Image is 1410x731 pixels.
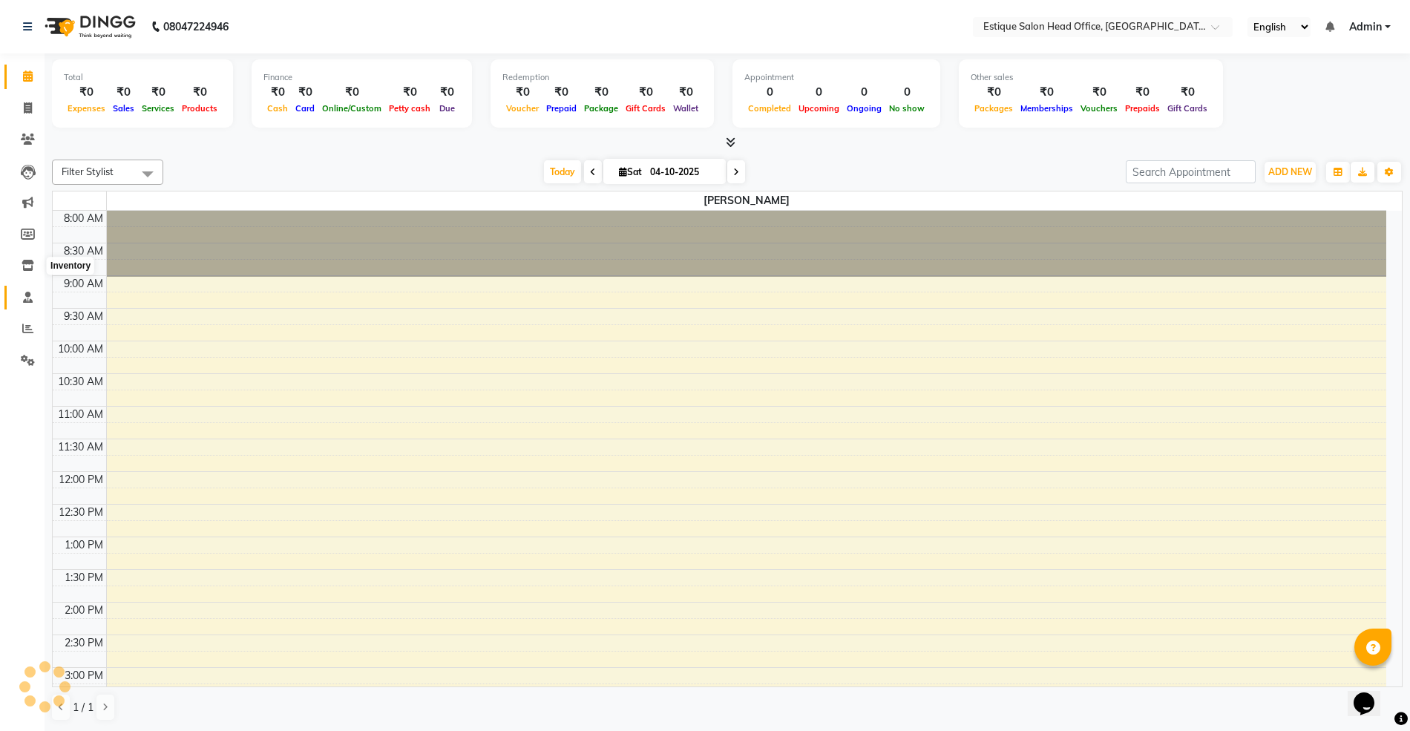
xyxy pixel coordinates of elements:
[580,84,622,101] div: ₹0
[885,103,928,114] span: No show
[502,84,542,101] div: ₹0
[669,84,702,101] div: ₹0
[542,84,580,101] div: ₹0
[62,165,114,177] span: Filter Stylist
[744,84,795,101] div: 0
[843,103,885,114] span: Ongoing
[1268,166,1312,177] span: ADD NEW
[544,160,581,183] span: Today
[1164,84,1211,101] div: ₹0
[615,166,646,177] span: Sat
[795,103,843,114] span: Upcoming
[1017,103,1077,114] span: Memberships
[1265,162,1316,183] button: ADD NEW
[669,103,702,114] span: Wallet
[1017,84,1077,101] div: ₹0
[1077,84,1121,101] div: ₹0
[885,84,928,101] div: 0
[61,211,106,226] div: 8:00 AM
[318,84,385,101] div: ₹0
[292,84,318,101] div: ₹0
[1164,103,1211,114] span: Gift Cards
[47,258,94,275] div: Inventory
[263,84,292,101] div: ₹0
[971,84,1017,101] div: ₹0
[56,505,106,520] div: 12:30 PM
[62,635,106,651] div: 2:30 PM
[1077,103,1121,114] span: Vouchers
[55,407,106,422] div: 11:00 AM
[64,84,109,101] div: ₹0
[55,439,106,455] div: 11:30 AM
[62,537,106,553] div: 1:00 PM
[795,84,843,101] div: 0
[292,103,318,114] span: Card
[622,84,669,101] div: ₹0
[434,84,460,101] div: ₹0
[580,103,622,114] span: Package
[178,103,221,114] span: Products
[502,71,702,84] div: Redemption
[1348,672,1395,716] iframe: chat widget
[109,84,138,101] div: ₹0
[61,243,106,259] div: 8:30 AM
[38,6,140,47] img: logo
[971,103,1017,114] span: Packages
[1126,160,1256,183] input: Search Appointment
[1349,19,1382,35] span: Admin
[744,71,928,84] div: Appointment
[263,71,460,84] div: Finance
[109,103,138,114] span: Sales
[61,276,106,292] div: 9:00 AM
[385,84,434,101] div: ₹0
[436,103,459,114] span: Due
[744,103,795,114] span: Completed
[1121,103,1164,114] span: Prepaids
[62,603,106,618] div: 2:00 PM
[62,668,106,684] div: 3:00 PM
[843,84,885,101] div: 0
[542,103,580,114] span: Prepaid
[64,71,221,84] div: Total
[622,103,669,114] span: Gift Cards
[971,71,1211,84] div: Other sales
[62,570,106,586] div: 1:30 PM
[385,103,434,114] span: Petty cash
[502,103,542,114] span: Voucher
[163,6,229,47] b: 08047224946
[107,191,1387,210] span: [PERSON_NAME]
[73,700,94,715] span: 1 / 1
[64,103,109,114] span: Expenses
[1121,84,1164,101] div: ₹0
[55,341,106,357] div: 10:00 AM
[646,161,720,183] input: 2025-10-04
[55,374,106,390] div: 10:30 AM
[61,309,106,324] div: 9:30 AM
[263,103,292,114] span: Cash
[178,84,221,101] div: ₹0
[138,84,178,101] div: ₹0
[318,103,385,114] span: Online/Custom
[138,103,178,114] span: Services
[56,472,106,488] div: 12:00 PM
